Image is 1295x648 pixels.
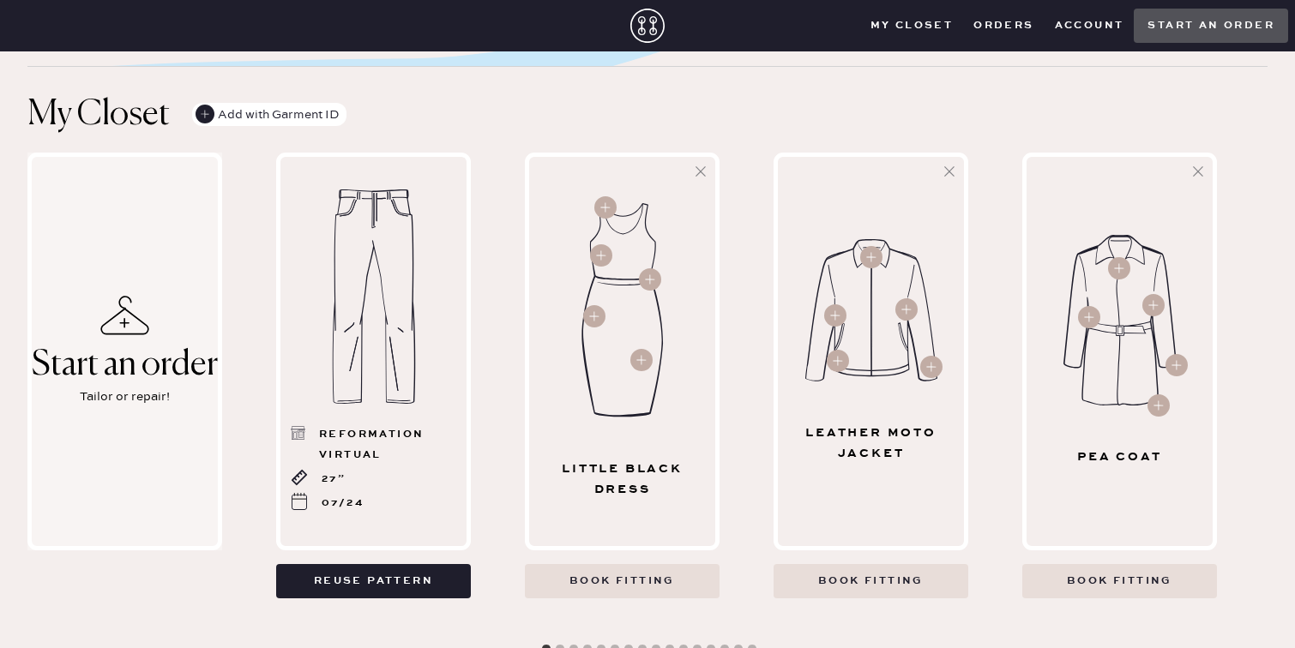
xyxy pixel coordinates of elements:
[1190,163,1207,180] svg: Hide pattern
[1134,9,1288,43] button: Start an order
[319,424,456,465] div: Reformation Virtual
[322,469,346,489] div: 27”
[537,459,708,500] div: Little Black Dress
[276,564,471,598] button: Reuse pattern
[578,203,667,417] img: Garment image
[1022,564,1217,598] button: Book fitting
[692,163,709,180] svg: Hide pattern
[32,346,218,384] div: Start an order
[860,13,964,39] button: My Closet
[774,564,968,598] button: Book fitting
[805,239,937,381] img: Garment image
[1063,235,1177,405] img: Garment image
[941,163,958,180] svg: Hide pattern
[963,13,1044,39] button: Orders
[1034,447,1206,467] div: Pea Coat
[525,564,720,598] button: Book fitting
[786,423,957,464] div: Leather Moto Jacket
[1214,571,1287,645] iframe: Front Chat
[1045,13,1135,39] button: Account
[27,94,170,135] h1: My Closet
[192,103,346,126] button: Add with Garment ID
[80,387,170,406] div: Tailor or repair!
[317,189,431,404] img: Garment image
[322,493,364,513] div: 07/24
[196,103,340,127] div: Add with Garment ID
